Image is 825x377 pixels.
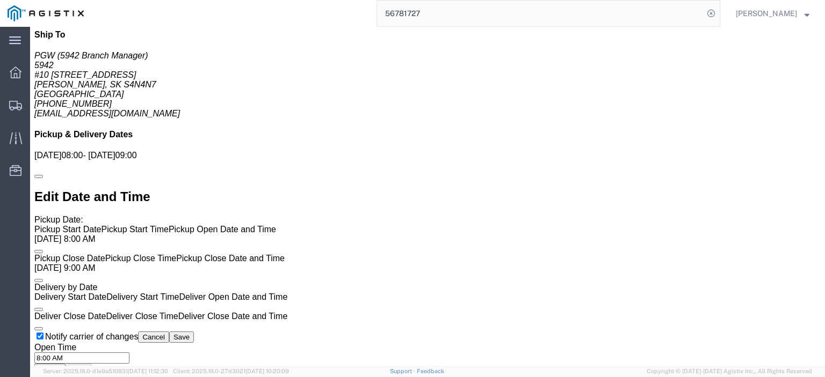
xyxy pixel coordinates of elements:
[647,367,812,376] span: Copyright © [DATE]-[DATE] Agistix Inc., All Rights Reserved
[377,1,704,26] input: Search for shipment number, reference number
[417,368,444,374] a: Feedback
[735,7,810,20] button: [PERSON_NAME]
[390,368,417,374] a: Support
[8,5,84,21] img: logo
[736,8,797,19] span: Jesse Jordan
[128,368,168,374] span: [DATE] 11:12:30
[30,27,825,366] iframe: FS Legacy Container
[43,368,168,374] span: Server: 2025.18.0-d1e9a510831
[245,368,289,374] span: [DATE] 10:20:09
[173,368,289,374] span: Client: 2025.18.0-27d3021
